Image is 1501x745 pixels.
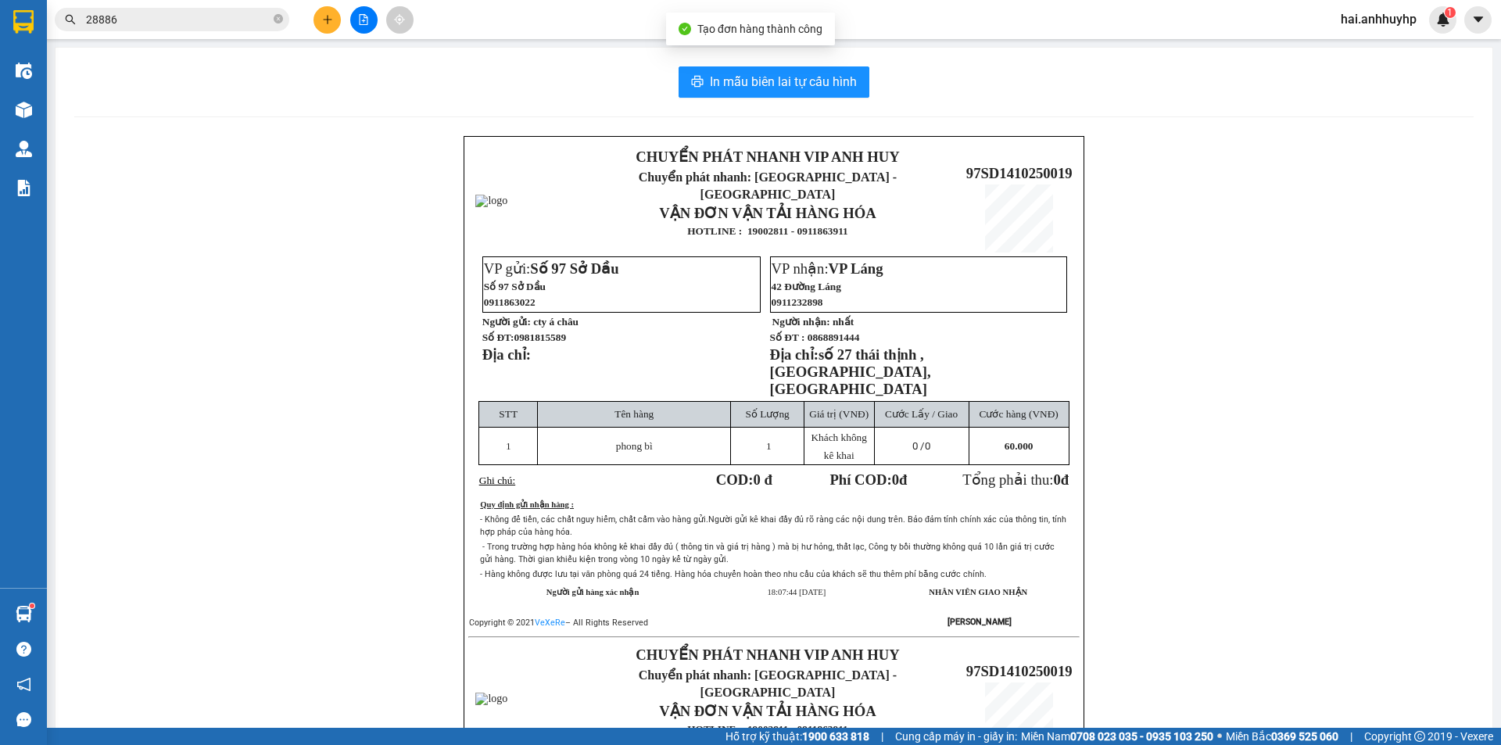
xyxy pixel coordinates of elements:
[13,10,34,34] img: logo-vxr
[484,296,536,308] span: 0911863022
[480,542,1055,564] span: - Trong trường hợp hàng hóa không kê khai đầy đủ ( thông tin và giá trị hàng ) mà bị hư hỏng, thấ...
[16,642,31,657] span: question-circle
[533,316,579,328] span: cty á châu
[962,471,1069,488] span: Tổng phải thu:
[479,475,515,486] span: Ghi chú:
[1436,13,1450,27] img: icon-new-feature
[530,260,618,277] span: Số 97 Sở Dầu
[710,72,857,91] span: In mẫu biên lai tự cấu hình
[65,14,76,25] span: search
[1464,6,1492,34] button: caret-down
[546,588,639,596] strong: Người gửi hàng xác nhận
[802,730,869,743] strong: 1900 633 818
[725,728,869,745] span: Hỗ trợ kỹ thuật:
[809,408,869,420] span: Giá trị (VNĐ)
[480,514,1066,537] span: Người gửi kê khai đầy đủ rõ ràng các nội dung trên. Bảo đảm tính chính xác của thông tin, tính hợ...
[386,6,414,34] button: aim
[1021,728,1213,745] span: Miền Nam
[966,663,1073,679] span: 97SD1410250019
[480,514,708,525] span: - Không để tiền, các chất nguy hiểm, chất cấm vào hàng gửi.
[16,677,31,692] span: notification
[1053,471,1060,488] span: 0
[16,102,32,118] img: warehouse-icon
[636,647,899,663] strong: CHUYỂN PHÁT NHANH VIP ANH HUY
[1226,728,1338,745] span: Miền Bắc
[881,728,883,745] span: |
[687,723,848,735] strong: HOTLINE : 19002811 - 0911863911
[614,408,654,420] span: Tên hàng
[1217,733,1222,740] span: ⚪️
[313,6,341,34] button: plus
[322,14,333,25] span: plus
[753,471,772,488] span: 0 đ
[808,331,860,343] span: 0868891444
[394,14,405,25] span: aim
[772,281,841,292] span: 42 Đường Láng
[697,23,822,35] span: Tạo đơn hàng thành công
[506,440,511,452] span: 1
[811,432,866,461] span: Khách không kê khai
[772,260,883,277] span: VP nhận:
[770,346,931,397] span: số 27 thái thịnh , [GEOGRAPHIC_DATA], [GEOGRAPHIC_DATA]
[1447,7,1453,18] span: 1
[766,440,772,452] span: 1
[274,13,283,27] span: close-circle
[482,346,531,363] strong: Địa chỉ:
[88,67,224,123] span: Chuyển phát nhanh: [GEOGRAPHIC_DATA] - [GEOGRAPHIC_DATA]
[912,440,930,452] span: 0 /
[1271,730,1338,743] strong: 0369 525 060
[829,471,907,488] strong: Phí COD: đ
[659,703,876,719] strong: VẬN ĐƠN VẬN TẢI HÀNG HÓA
[980,408,1059,420] span: Cước hàng (VNĐ)
[475,195,507,207] img: logo
[829,260,883,277] span: VP Láng
[746,408,790,420] span: Số Lượng
[16,712,31,727] span: message
[30,604,34,608] sup: 1
[1061,471,1069,488] span: đ
[772,296,823,308] span: 0911232898
[86,11,270,28] input: Tìm tên, số ĐT hoặc mã đơn
[274,14,283,23] span: close-circle
[16,141,32,157] img: warehouse-icon
[475,693,507,705] img: logo
[679,23,691,35] span: check-circle
[948,617,1012,627] strong: [PERSON_NAME]
[480,569,987,579] span: - Hàng không được lưu tại văn phòng quá 24 tiếng. Hàng hóa chuyển hoàn theo nhu cầu của khách sẽ ...
[484,260,619,277] span: VP gửi:
[770,331,805,343] strong: Số ĐT :
[482,331,566,343] strong: Số ĐT:
[514,331,566,343] span: 0981815589
[16,180,32,196] img: solution-icon
[7,62,87,141] img: logo
[895,728,1017,745] span: Cung cấp máy in - giấy in:
[833,316,854,328] span: nhất
[16,606,32,622] img: warehouse-icon
[639,170,897,201] span: Chuyển phát nhanh: [GEOGRAPHIC_DATA] - [GEOGRAPHIC_DATA]
[772,316,830,328] strong: Người nhận:
[1471,13,1485,27] span: caret-down
[770,346,819,363] strong: Địa chỉ:
[1414,731,1425,742] span: copyright
[767,588,826,596] span: 18:07:44 [DATE]
[482,316,531,328] strong: Người gửi:
[636,149,899,165] strong: CHUYỂN PHÁT NHANH VIP ANH HUY
[639,668,897,699] span: Chuyển phát nhanh: [GEOGRAPHIC_DATA] - [GEOGRAPHIC_DATA]
[1445,7,1456,18] sup: 1
[1328,9,1429,29] span: hai.anhhuyhp
[691,75,704,90] span: printer
[480,500,574,509] u: Quy định gửi nhận hàng :
[659,205,876,221] strong: VẬN ĐƠN VẬN TẢI HÀNG HÓA
[469,618,648,628] span: Copyright © 2021 – All Rights Reserved
[929,588,1027,596] strong: NHÂN VIÊN GIAO NHẬN
[1350,728,1352,745] span: |
[484,281,546,292] span: Số 97 Sở Dầu
[925,440,930,452] span: 0
[350,6,378,34] button: file-add
[966,165,1073,181] span: 97SD1410250019
[16,63,32,79] img: warehouse-icon
[1070,730,1213,743] strong: 0708 023 035 - 0935 103 250
[687,225,848,237] strong: HOTLINE : 19002811 - 0911863911
[97,13,214,63] strong: CHUYỂN PHÁT NHANH VIP ANH HUY
[616,440,653,452] span: phong bì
